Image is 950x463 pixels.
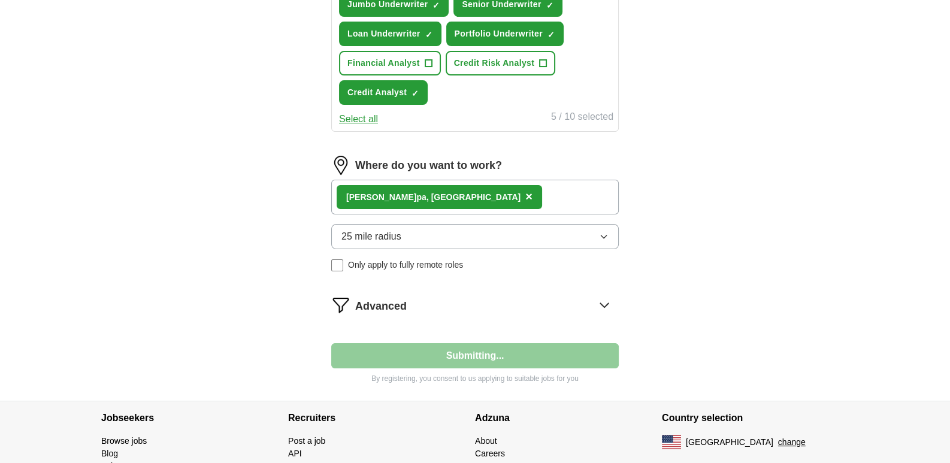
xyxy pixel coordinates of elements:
span: Financial Analyst [347,57,420,69]
img: US flag [662,435,681,449]
h4: Country selection [662,401,849,435]
label: Where do you want to work? [355,158,502,174]
button: change [778,436,806,449]
a: Browse jobs [101,436,147,446]
strong: [PERSON_NAME] [346,192,416,202]
span: ✓ [412,89,419,98]
a: Post a job [288,436,325,446]
img: filter [331,295,350,314]
span: [GEOGRAPHIC_DATA] [686,436,773,449]
img: location.png [331,156,350,175]
div: 5 / 10 selected [551,110,613,126]
span: × [525,190,533,203]
a: Blog [101,449,118,458]
div: pa, [GEOGRAPHIC_DATA] [346,191,521,204]
button: Financial Analyst [339,51,441,75]
span: Advanced [355,298,407,314]
span: ✓ [546,1,553,10]
p: By registering, you consent to us applying to suitable jobs for you [331,373,619,384]
button: Submitting... [331,343,619,368]
button: 25 mile radius [331,224,619,249]
span: Credit Analyst [347,86,407,99]
a: Careers [475,449,505,458]
span: Loan Underwriter [347,28,420,40]
button: Loan Underwriter✓ [339,22,441,46]
button: Select all [339,112,378,126]
a: API [288,449,302,458]
span: 25 mile radius [341,229,401,244]
button: Credit Risk Analyst [446,51,556,75]
span: Portfolio Underwriter [455,28,543,40]
span: ✓ [547,30,555,40]
input: Only apply to fully remote roles [331,259,343,271]
span: Credit Risk Analyst [454,57,535,69]
button: × [525,188,533,206]
span: ✓ [425,30,432,40]
span: ✓ [432,1,440,10]
button: Credit Analyst✓ [339,80,428,105]
span: Only apply to fully remote roles [348,259,463,271]
button: Portfolio Underwriter✓ [446,22,564,46]
a: About [475,436,497,446]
